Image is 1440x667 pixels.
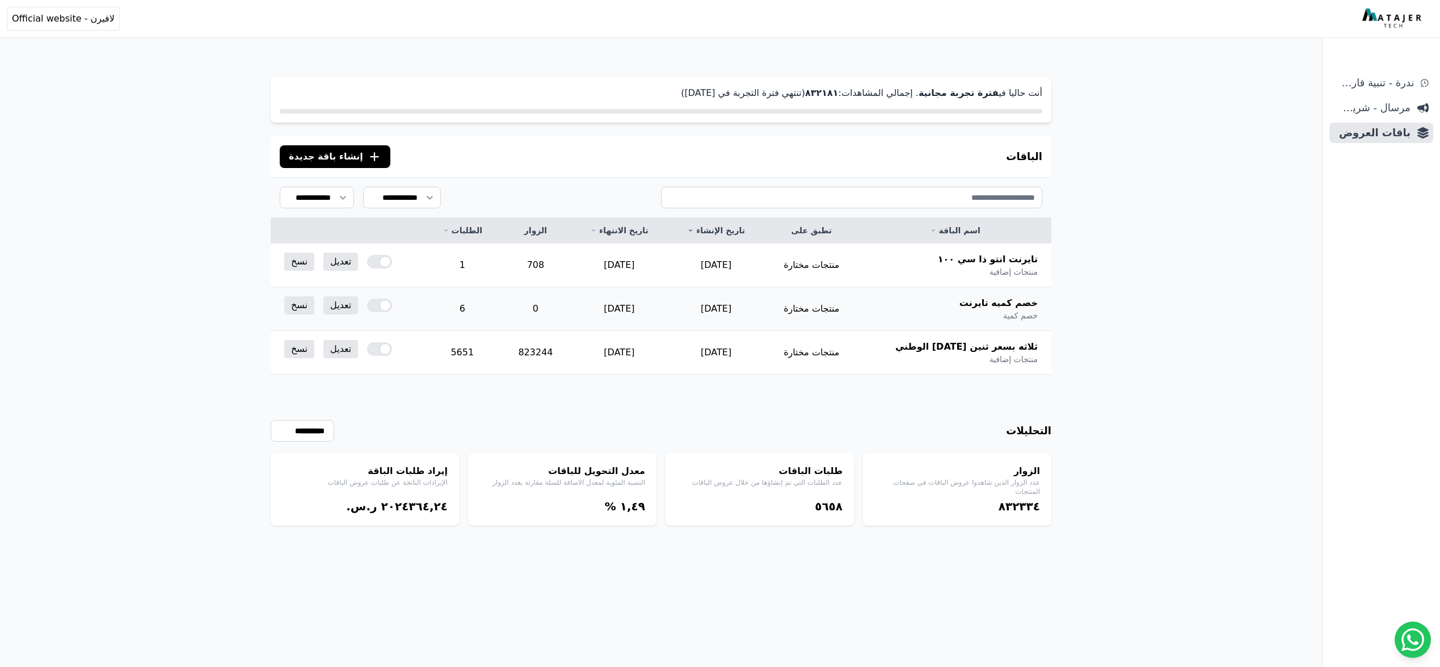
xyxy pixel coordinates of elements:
[764,287,858,331] td: منتجات مختارة
[764,331,858,375] td: منتجات مختارة
[282,478,448,487] p: الإيرادات الناتجة عن طلبات عروض الباقات
[677,498,843,514] div: ٥٦٥٨
[500,244,571,287] td: 708
[874,464,1040,478] h4: الزوار
[620,500,645,513] bdi: ١,٤٩
[1334,100,1410,116] span: مرسال - شريط دعاية
[990,354,1038,365] span: منتجات إضافية
[919,87,999,98] strong: فترة تجربة مجانية
[284,296,314,314] a: نسخ
[584,225,654,236] a: تاريخ الانتهاء
[323,253,358,271] a: تعديل
[500,218,571,244] th: الزوار
[668,331,764,375] td: [DATE]
[571,331,668,375] td: [DATE]
[424,287,501,331] td: 6
[7,7,120,31] button: لافيرن - Official website
[1362,9,1424,29] img: MatajerTech Logo
[1334,125,1410,141] span: باقات العروض
[1006,149,1042,165] h3: الباقات
[677,464,843,478] h4: طلبات الباقات
[346,500,377,513] span: ر.س.
[500,331,571,375] td: 823244
[1334,75,1414,91] span: ندرة - تنبية قارب علي النفاذ
[424,331,501,375] td: 5651
[764,244,858,287] td: منتجات مختارة
[479,464,645,478] h4: معدل التحويل للباقات
[1006,423,1051,439] h3: التحليلات
[284,340,314,358] a: نسخ
[677,478,843,487] p: عدد الطلبات التي تم إنشاؤها من خلال عروض الباقات
[289,150,363,163] span: إنشاء باقة جديدة
[280,145,390,168] button: إنشاء باقة جديدة
[805,87,839,98] strong: ٨۳٢١٨١
[323,296,358,314] a: تعديل
[938,253,1038,266] span: تايرنت انتو ذا سي ١٠٠
[874,478,1040,496] p: عدد الزوار الذين شاهدوا عروض الباقات في صفحات المنتجات
[479,478,645,487] p: النسبة المئوية لمعدل الاضافة للسلة مقارنة بعدد الزوار
[381,500,448,513] bdi: ٢۰٢٤۳٦٤,٢٤
[605,500,616,513] span: %
[1003,310,1038,321] span: خصم كمية
[424,244,501,287] td: 1
[323,340,358,358] a: تعديل
[990,266,1038,278] span: منتجات إضافية
[668,287,764,331] td: [DATE]
[872,225,1038,236] a: اسم الباقة
[438,225,487,236] a: الطلبات
[874,498,1040,514] div: ٨۳٢۳۳٤
[12,12,115,26] span: لافيرن - Official website
[282,464,448,478] h4: إيراد طلبات الباقة
[280,86,1042,100] p: أنت حاليا في . إجمالي المشاهدات: (تنتهي فترة التجربة في [DATE])
[895,340,1038,354] span: ثلاثه بسعر ثنين [DATE] الوطني
[681,225,751,236] a: تاريخ الإنشاء
[571,287,668,331] td: [DATE]
[764,218,858,244] th: تطبق على
[500,287,571,331] td: 0
[959,296,1038,310] span: خصم كميه تايرنت
[284,253,314,271] a: نسخ
[668,244,764,287] td: [DATE]
[571,244,668,287] td: [DATE]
